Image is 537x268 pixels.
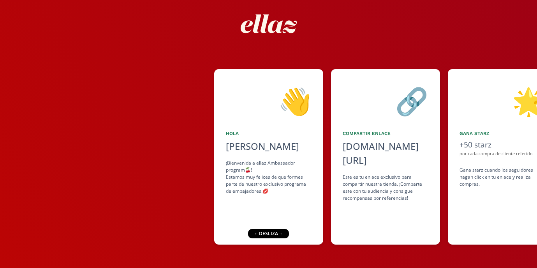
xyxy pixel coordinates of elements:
[226,139,312,153] div: [PERSON_NAME]
[343,130,428,137] div: Compartir Enlace
[226,130,312,137] div: Hola
[343,174,428,202] div: Este es tu enlace exclusivo para compartir nuestra tienda. ¡Comparte este con tu audiencia y cons...
[226,160,312,195] div: ¡Bienvenida a ellaz Ambassador program🍒! Estamos muy felices de que formes parte de nuestro exclu...
[226,81,312,121] div: 👋
[343,81,428,121] div: 🔗
[343,139,428,167] div: [DOMAIN_NAME][URL]
[248,229,289,238] div: ← desliza →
